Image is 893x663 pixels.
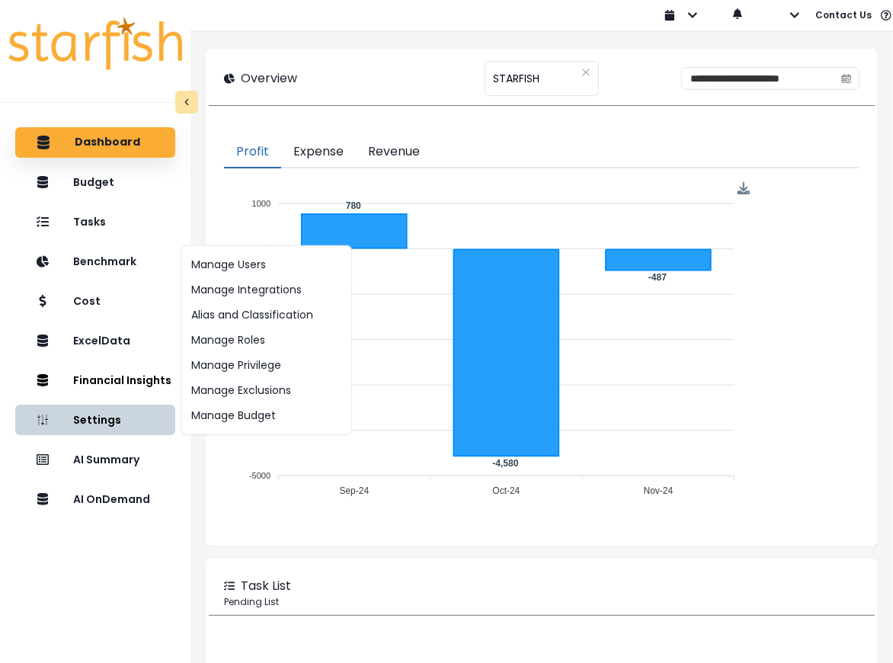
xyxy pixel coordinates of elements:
[15,246,175,277] button: Benchmark
[493,486,520,497] tspan: Oct-24
[182,252,351,277] button: Manage Users
[738,182,751,195] img: Download Profit
[841,73,852,84] svg: calendar
[73,295,101,308] p: Cost
[644,486,674,497] tspan: Nov-24
[581,65,591,80] button: Clear
[249,471,270,480] tspan: -5000
[182,353,351,378] button: Manage Privilege
[182,378,351,403] button: Manage Exclusions
[15,365,175,396] button: Financial Insights
[73,335,130,348] p: ExcelData
[493,62,539,94] span: STARFISH
[241,69,297,88] p: Overview
[15,127,175,158] button: Dashboard
[15,167,175,197] button: Budget
[73,176,114,189] p: Budget
[73,493,150,506] p: AI OnDemand
[356,136,432,168] button: Revenue
[73,216,106,229] p: Tasks
[241,577,291,595] p: Task List
[249,426,270,435] tspan: -4000
[252,199,270,208] tspan: 1000
[15,325,175,356] button: ExcelData
[281,136,356,168] button: Expense
[75,136,140,149] p: Dashboard
[581,68,591,77] svg: close
[182,303,351,328] button: Alias and Classification
[182,403,351,428] button: Manage Budget
[224,595,859,609] p: Pending List
[15,484,175,514] button: AI OnDemand
[340,486,370,497] tspan: Sep-24
[182,277,351,303] button: Manage Integrations
[15,444,175,475] button: AI Summary
[15,405,175,435] button: Settings
[15,286,175,316] button: Cost
[224,136,281,168] button: Profit
[15,207,175,237] button: Tasks
[73,453,139,466] p: AI Summary
[182,328,351,353] button: Manage Roles
[266,244,270,253] tspan: 0
[738,182,751,195] div: Menu
[73,255,136,268] p: Benchmark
